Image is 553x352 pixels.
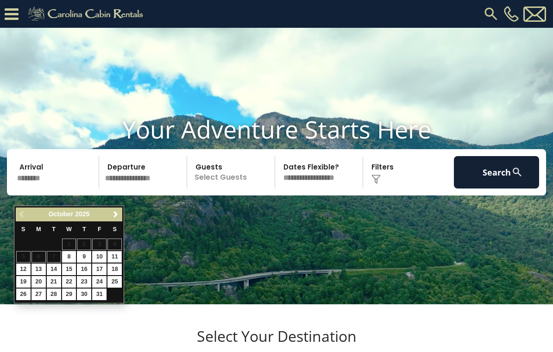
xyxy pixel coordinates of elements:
[21,226,25,233] span: Sunday
[92,276,107,288] a: 24
[77,289,91,300] a: 30
[62,276,76,288] a: 22
[107,276,122,288] a: 25
[75,210,89,218] span: 2025
[49,210,74,218] span: October
[36,226,41,233] span: Monday
[47,264,61,275] a: 14
[16,264,31,275] a: 12
[31,276,46,288] a: 20
[16,289,31,300] a: 26
[107,264,122,275] a: 18
[23,5,151,23] img: Khaki-logo.png
[190,156,275,189] p: Select Guests
[16,276,31,288] a: 19
[7,115,546,144] h1: Your Adventure Starts Here
[92,289,107,300] a: 31
[77,251,91,263] a: 9
[77,264,91,275] a: 16
[98,226,101,233] span: Friday
[31,289,46,300] a: 27
[82,226,86,233] span: Thursday
[62,289,76,300] a: 29
[47,289,61,300] a: 28
[371,175,381,184] img: filter--v1.png
[502,6,521,22] a: [PHONE_NUMBER]
[112,211,119,218] span: Next
[454,156,539,189] button: Search
[113,226,117,233] span: Saturday
[92,264,107,275] a: 17
[62,251,76,263] a: 8
[52,226,56,233] span: Tuesday
[62,264,76,275] a: 15
[31,264,46,275] a: 13
[107,251,122,263] a: 11
[92,251,107,263] a: 10
[47,276,61,288] a: 21
[110,209,121,220] a: Next
[483,6,499,22] img: search-regular.svg
[77,276,91,288] a: 23
[511,166,523,178] img: search-regular-white.png
[66,226,72,233] span: Wednesday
